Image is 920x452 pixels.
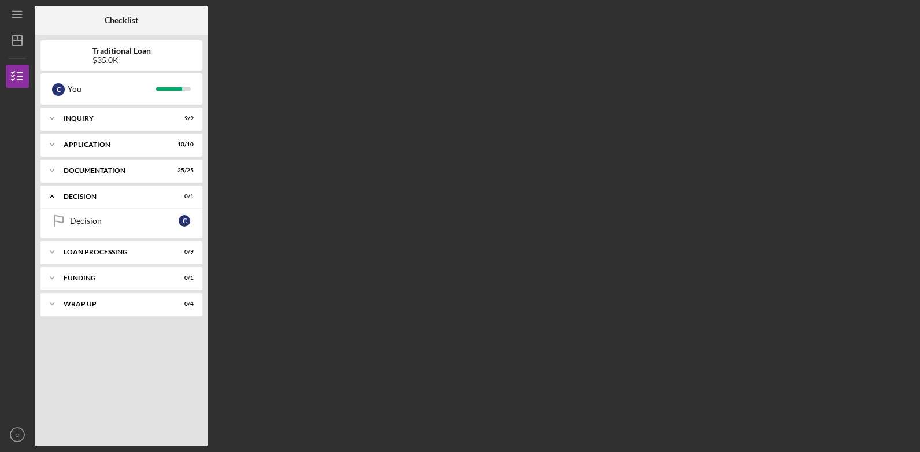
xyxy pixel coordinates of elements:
[173,249,194,255] div: 0 / 9
[6,423,29,446] button: C
[173,141,194,148] div: 10 / 10
[16,432,20,438] text: C
[173,167,194,174] div: 25 / 25
[52,83,65,96] div: C
[64,115,165,122] div: Inquiry
[105,16,138,25] b: Checklist
[64,249,165,255] div: Loan Processing
[64,301,165,307] div: Wrap up
[173,115,194,122] div: 9 / 9
[70,216,179,225] div: Decision
[173,193,194,200] div: 0 / 1
[64,275,165,281] div: Funding
[46,209,196,232] a: DecisionC
[179,215,190,227] div: C
[68,79,156,99] div: You
[92,46,151,55] b: Traditional Loan
[173,301,194,307] div: 0 / 4
[64,141,165,148] div: Application
[64,167,165,174] div: Documentation
[173,275,194,281] div: 0 / 1
[64,193,165,200] div: Decision
[92,55,151,65] div: $35.0K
